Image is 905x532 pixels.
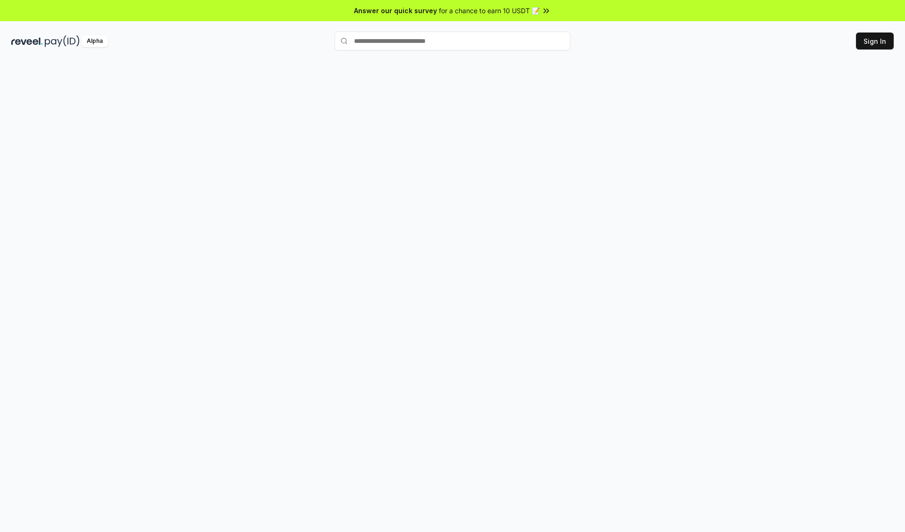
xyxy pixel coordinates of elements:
span: for a chance to earn 10 USDT 📝 [439,6,540,16]
button: Sign In [856,33,894,49]
img: pay_id [45,35,80,47]
span: Answer our quick survey [354,6,437,16]
img: reveel_dark [11,35,43,47]
div: Alpha [82,35,108,47]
